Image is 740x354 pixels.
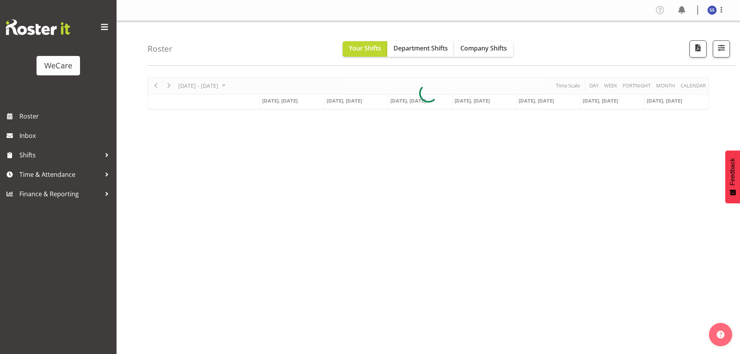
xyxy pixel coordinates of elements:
[19,110,113,122] span: Roster
[349,44,381,52] span: Your Shifts
[690,40,707,58] button: Download a PDF of the roster according to the set date range.
[717,331,724,338] img: help-xxl-2.png
[387,41,454,57] button: Department Shifts
[19,188,101,200] span: Finance & Reporting
[6,19,70,35] img: Rosterit website logo
[343,41,387,57] button: Your Shifts
[148,44,172,53] h4: Roster
[713,40,730,58] button: Filter Shifts
[44,60,72,71] div: WeCare
[19,130,113,141] span: Inbox
[19,169,101,180] span: Time & Attendance
[394,44,448,52] span: Department Shifts
[729,158,736,185] span: Feedback
[19,149,101,161] span: Shifts
[454,41,513,57] button: Company Shifts
[460,44,507,52] span: Company Shifts
[707,5,717,15] img: savita-savita11083.jpg
[725,150,740,203] button: Feedback - Show survey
